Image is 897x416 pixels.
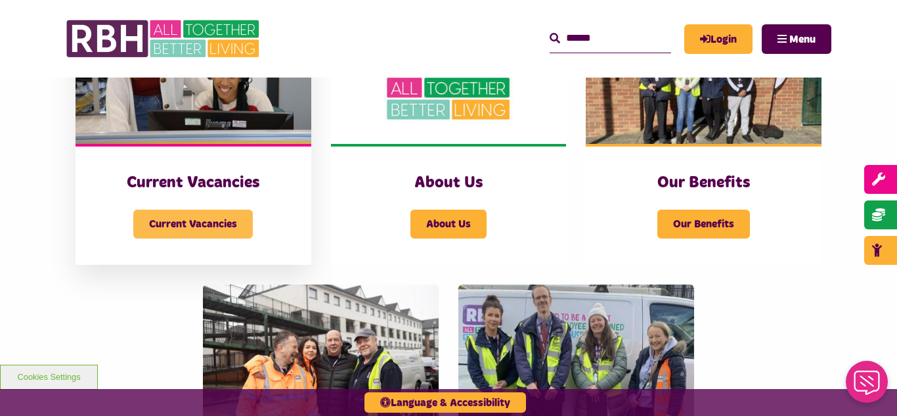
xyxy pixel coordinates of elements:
span: Current Vacancies [133,210,253,239]
button: Language & Accessibility [364,392,526,413]
span: Menu [789,34,816,45]
a: MyRBH [684,24,753,54]
span: About Us [410,210,487,239]
h3: Current Vacancies [102,173,285,193]
input: Search [550,24,671,53]
button: Navigation [762,24,831,54]
span: Our Benefits [657,210,750,239]
img: RBH [66,13,263,64]
h3: Our Benefits [612,173,795,193]
iframe: Netcall Web Assistant for live chat [838,357,897,416]
h3: About Us [357,173,540,193]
